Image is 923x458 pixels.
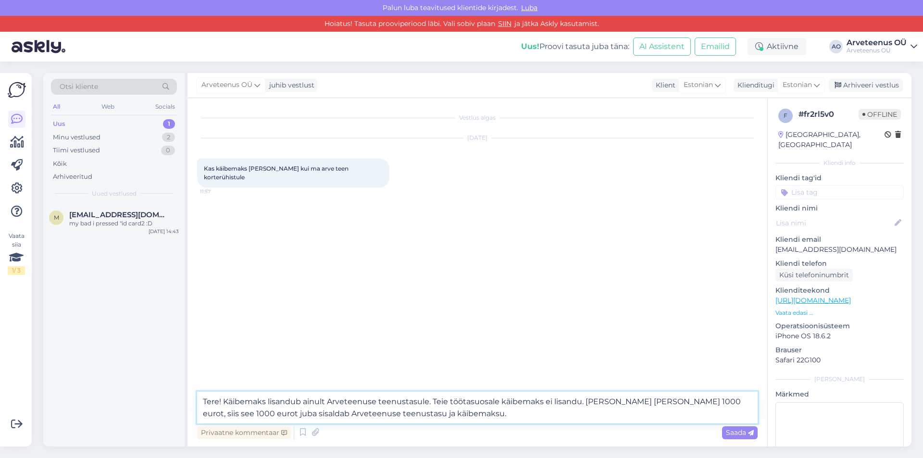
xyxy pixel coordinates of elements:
[197,113,758,122] div: Vestlus algas
[778,130,885,150] div: [GEOGRAPHIC_DATA], [GEOGRAPHIC_DATA]
[775,309,904,317] p: Vaata edasi ...
[197,426,291,439] div: Privaatne kommentaar
[847,39,917,54] a: Arveteenus OÜArveteenus OÜ
[783,80,812,90] span: Estonian
[201,80,252,90] span: Arveteenus OÜ
[92,189,137,198] span: Uued vestlused
[521,41,629,52] div: Proovi tasuta juba täna:
[53,172,92,182] div: Arhiveeritud
[726,428,754,437] span: Saada
[847,47,907,54] div: Arveteenus OÜ
[776,218,893,228] input: Lisa nimi
[53,159,67,169] div: Kõik
[684,80,713,90] span: Estonian
[161,146,175,155] div: 0
[775,345,904,355] p: Brauser
[265,80,314,90] div: juhib vestlust
[197,134,758,142] div: [DATE]
[60,82,98,92] span: Otsi kliente
[775,203,904,213] p: Kliendi nimi
[775,355,904,365] p: Safari 22G100
[775,159,904,167] div: Kliendi info
[748,38,806,55] div: Aktiivne
[69,210,169,219] span: martintee9@gmail.com
[53,119,65,129] div: Uus
[204,165,350,181] span: Kas käibemaks [PERSON_NAME] kui ma arve teen korterühistule
[775,185,904,199] input: Lisa tag
[518,3,540,12] span: Luba
[54,214,59,221] span: m
[200,188,236,195] span: 11:57
[775,259,904,269] p: Kliendi telefon
[100,100,116,113] div: Web
[829,40,843,53] div: AO
[829,79,903,92] div: Arhiveeri vestlus
[734,80,774,90] div: Klienditugi
[847,39,907,47] div: Arveteenus OÜ
[521,42,539,51] b: Uus!
[51,100,62,113] div: All
[495,19,514,28] a: SIIN
[775,173,904,183] p: Kliendi tag'id
[53,146,100,155] div: Tiimi vestlused
[775,375,904,384] div: [PERSON_NAME]
[775,321,904,331] p: Operatsioonisüsteem
[775,245,904,255] p: [EMAIL_ADDRESS][DOMAIN_NAME]
[798,109,859,120] div: # fr2rl5v0
[652,80,675,90] div: Klient
[69,219,179,228] div: my bad i pressed "id card2 :D
[149,228,179,235] div: [DATE] 14:43
[153,100,177,113] div: Socials
[8,232,25,275] div: Vaata siia
[859,109,901,120] span: Offline
[775,389,904,399] p: Märkmed
[775,269,853,282] div: Küsi telefoninumbrit
[633,37,691,56] button: AI Assistent
[8,81,26,99] img: Askly Logo
[162,133,175,142] div: 2
[775,235,904,245] p: Kliendi email
[784,112,787,119] span: f
[197,392,758,423] textarea: Tere! Käibemaks lisandub ainult Arveteenuse teenustasule. Teie töötasuosale käibemaks ei lisandu....
[163,119,175,129] div: 1
[775,331,904,341] p: iPhone OS 18.6.2
[775,296,851,305] a: [URL][DOMAIN_NAME]
[775,285,904,296] p: Klienditeekond
[53,133,100,142] div: Minu vestlused
[8,266,25,275] div: 1 / 3
[695,37,736,56] button: Emailid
